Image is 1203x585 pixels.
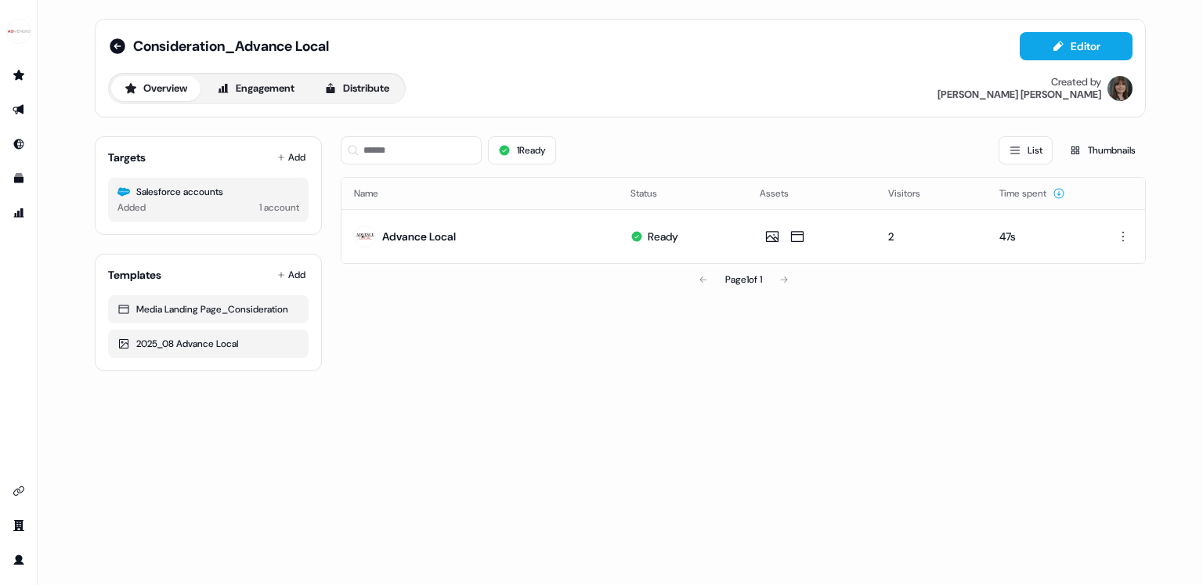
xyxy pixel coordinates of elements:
a: Go to team [6,513,31,538]
div: Added [117,200,146,215]
th: Assets [747,178,876,209]
a: Go to outbound experience [6,97,31,122]
a: Go to Inbound [6,132,31,157]
div: Media Landing Page_Consideration [117,302,299,317]
a: Go to attribution [6,200,31,226]
a: Go to templates [6,166,31,191]
div: Ready [648,229,678,244]
div: 2 [888,229,974,244]
button: 1Ready [488,136,556,164]
div: [PERSON_NAME] [PERSON_NAME] [937,88,1101,101]
button: Thumbnails [1059,136,1146,164]
span: Consideration_Advance Local [133,37,329,56]
a: Go to prospects [6,63,31,88]
div: Advance Local [382,229,456,244]
button: Status [630,179,676,208]
button: Add [274,264,309,286]
button: Visitors [888,179,939,208]
a: Editor [1020,40,1133,56]
a: Go to integrations [6,478,31,504]
div: Page 1 of 1 [725,272,762,287]
div: 1 account [259,200,299,215]
button: List [999,136,1053,164]
img: Michaela [1107,76,1133,101]
div: Targets [108,150,146,165]
div: Salesforce accounts [117,184,299,200]
button: Distribute [311,76,403,101]
a: Go to profile [6,547,31,572]
div: Created by [1051,76,1101,88]
div: 47s [999,229,1081,244]
button: Add [274,146,309,168]
div: Templates [108,267,161,283]
button: Time spent [999,179,1065,208]
button: Overview [111,76,200,101]
button: Name [354,179,397,208]
div: 2025_08 Advance Local [117,336,299,352]
button: Editor [1020,32,1133,60]
button: Engagement [204,76,308,101]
